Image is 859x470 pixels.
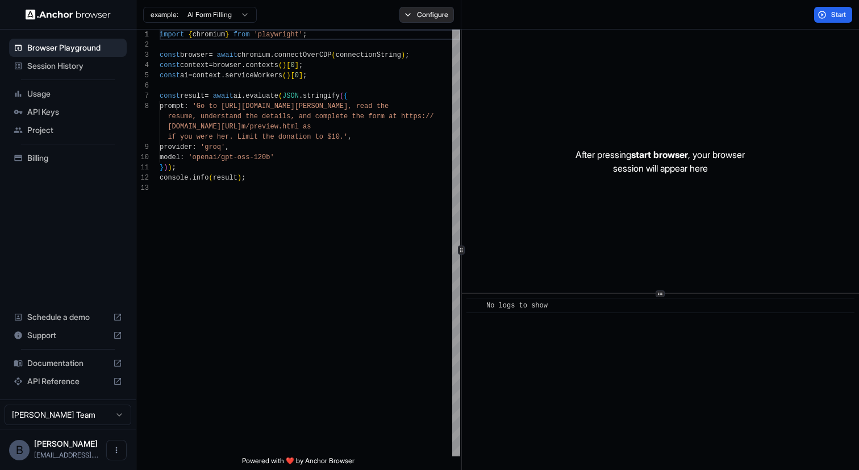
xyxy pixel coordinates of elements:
[160,51,180,59] span: const
[193,102,364,110] span: 'Go to [URL][DOMAIN_NAME][PERSON_NAME], re
[213,61,241,69] span: browser
[136,91,149,101] div: 7
[9,57,127,75] div: Session History
[295,72,299,80] span: 0
[286,72,290,80] span: )
[303,72,307,80] span: ;
[168,164,172,172] span: )
[340,92,344,100] span: (
[160,92,180,100] span: const
[27,60,122,72] span: Session History
[209,51,212,59] span: =
[26,9,111,20] img: Anchor Logo
[27,330,109,341] span: Support
[282,72,286,80] span: (
[164,164,168,172] span: )
[34,439,98,448] span: Bruno Melo
[290,61,294,69] span: 0
[274,51,332,59] span: connectOverCDP
[106,440,127,460] button: Open menu
[290,72,294,80] span: [
[168,133,348,141] span: if you were her. Limit the donation to $10.'
[233,92,241,100] span: ai
[364,102,389,110] span: ad the
[136,70,149,81] div: 5
[205,92,209,100] span: =
[237,174,241,182] span: )
[188,174,192,182] span: .
[472,300,478,311] span: ​
[225,143,229,151] span: ,
[160,153,180,161] span: model
[151,10,178,19] span: example:
[9,308,127,326] div: Schedule a demo
[27,357,109,369] span: Documentation
[168,113,372,120] span: resume, understand the details, and complete the f
[184,102,188,110] span: :
[136,60,149,70] div: 4
[27,311,109,323] span: Schedule a demo
[9,326,127,344] div: Support
[9,149,127,167] div: Billing
[814,7,852,23] button: Start
[344,92,348,100] span: {
[831,10,847,19] span: Start
[160,61,180,69] span: const
[136,81,149,91] div: 6
[180,153,184,161] span: :
[9,85,127,103] div: Usage
[405,51,409,59] span: ;
[136,173,149,183] div: 12
[9,103,127,121] div: API Keys
[242,456,355,470] span: Powered with ❤️ by Anchor Browser
[136,101,149,111] div: 8
[172,164,176,172] span: ;
[299,72,303,80] span: ]
[221,72,225,80] span: .
[27,152,122,164] span: Billing
[168,123,241,131] span: [DOMAIN_NAME][URL]
[201,143,225,151] span: 'groq'
[399,7,454,23] button: Configure
[160,102,184,110] span: prompt
[9,121,127,139] div: Project
[303,92,340,100] span: stringify
[180,61,209,69] span: context
[486,302,548,310] span: No logs to show
[241,174,245,182] span: ;
[160,143,193,151] span: provider
[188,153,274,161] span: 'openai/gpt-oss-120b'
[27,106,122,118] span: API Keys
[241,123,311,131] span: m/preview.html as
[241,92,245,100] span: .
[180,72,188,80] span: ai
[576,148,745,175] p: After pressing , your browser session will appear here
[160,174,188,182] span: console
[303,31,307,39] span: ;
[27,42,122,53] span: Browser Playground
[136,152,149,163] div: 10
[180,92,205,100] span: result
[9,354,127,372] div: Documentation
[9,440,30,460] div: B
[282,92,299,100] span: JSON
[225,72,282,80] span: serviceWorkers
[193,31,226,39] span: chromium
[225,31,229,39] span: }
[241,61,245,69] span: .
[631,149,688,160] span: start browser
[160,164,164,172] span: }
[193,143,197,151] span: :
[136,50,149,60] div: 3
[278,61,282,69] span: (
[27,376,109,387] span: API Reference
[286,61,290,69] span: [
[245,61,278,69] span: contexts
[193,72,221,80] span: context
[188,72,192,80] span: =
[209,174,212,182] span: (
[299,61,303,69] span: ;
[9,39,127,57] div: Browser Playground
[401,51,405,59] span: )
[136,40,149,50] div: 2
